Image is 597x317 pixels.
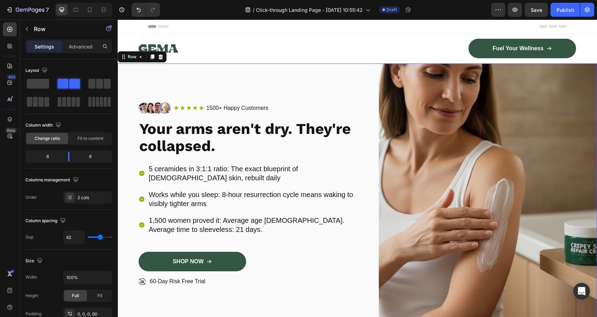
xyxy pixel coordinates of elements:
h2: Rich Text Editor. Editing area: main [21,100,239,135]
p: 5 ceramides in 3:1:1 ratio: The exact blueprint of [DEMOGRAPHIC_DATA] skin, rebuilt daily [31,145,238,163]
input: Auto [64,271,112,284]
div: Publish [557,6,574,14]
div: Height [25,293,38,299]
strong: Your arms aren't dry. They're collapsed. [22,100,233,135]
p: 60-Day Risk Free Trial [32,258,88,266]
div: Width [25,274,37,280]
div: Order [25,194,37,201]
div: 2 cols [78,195,110,201]
div: Beta [5,128,17,133]
span: / [253,6,255,14]
p: ⁠⁠⁠⁠⁠⁠⁠ [22,100,239,135]
span: Click-through Landing Page - [DATE] 10:55:42 [256,6,363,14]
img: gempages_570388280864932679-a8a4421f-a593-4a30-b90a-9e44a6f7bbbc.png [21,83,53,94]
div: Column width [25,121,62,130]
div: Open Intercom Messenger [573,283,590,300]
button: Save [525,3,548,17]
div: Size [25,256,44,266]
span: Fit [97,293,102,299]
div: Row [9,34,20,40]
p: SHOP NOW [55,239,86,246]
iframe: Design area [118,20,597,317]
p: 1,500 women proved it: Average age [DEMOGRAPHIC_DATA]. Average time to sleeveless: 21 days. [31,196,238,214]
span: Draft [386,7,397,13]
p: Settings [35,43,54,50]
p: Row [34,25,93,33]
span: Full [72,293,79,299]
div: Columns management [25,175,80,185]
div: 450 [7,74,17,80]
div: 6 [27,152,62,161]
button: 7 [3,3,52,17]
div: Gap [25,234,34,240]
div: Undo/Redo [132,3,160,17]
span: Fit to content [78,135,103,142]
input: Auto [64,231,84,243]
p: 1500+ Happy Customers [89,85,150,92]
a: SHOP NOW [21,232,128,252]
p: Works while you sleep: 8-hour resurrection cycle means waking to visibly tighter arms [31,171,238,189]
div: Padding [25,311,42,317]
div: 6 [75,152,111,161]
button: Publish [551,3,580,17]
span: Save [531,7,542,13]
span: Change ratio [35,135,60,142]
p: Advanced [69,43,93,50]
div: Layout [25,66,49,75]
p: 7 [46,6,49,14]
p: Fuel Your Wellness [375,25,426,33]
div: Column spacing [25,216,67,226]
